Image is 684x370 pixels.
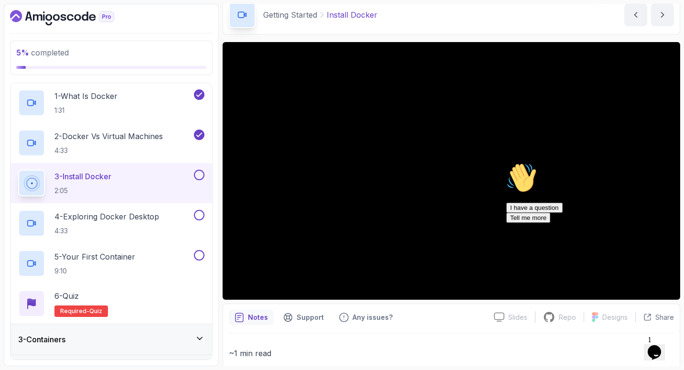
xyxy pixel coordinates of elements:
button: next content [651,3,674,26]
button: Tell me more [4,54,48,64]
button: 6-QuizRequired-quiz [18,290,204,317]
button: Support button [278,310,330,325]
p: Any issues? [353,313,393,322]
p: 9:10 [54,266,135,276]
iframe: 3 - Install Doocker [223,42,680,300]
p: 3 - Install Docker [54,171,111,182]
button: notes button [229,310,274,325]
p: Getting Started [263,9,317,21]
p: 6 - Quiz [54,290,79,302]
p: 2 - Docker vs Virtual Machines [54,131,163,142]
p: ~1 min read [229,347,674,360]
button: 3-Install Docker2:05 [18,170,204,196]
span: Required- [60,307,89,315]
button: 4-Exploring Docker Desktop4:33 [18,210,204,237]
div: 👋Hi! How can we help?I have a questionTell me more [4,4,176,64]
p: Install Docker [327,9,377,21]
span: completed [16,48,69,57]
button: 5-Your First Container9:10 [18,250,204,277]
p: 4 - Exploring Docker Desktop [54,211,159,222]
p: Support [297,313,324,322]
button: previous content [624,3,647,26]
p: Notes [248,313,268,322]
span: quiz [89,307,102,315]
p: 1 - What Is Docker [54,90,118,102]
p: 2:05 [54,186,111,196]
button: 1-What Is Docker1:31 [18,89,204,116]
img: :wave: [4,4,34,34]
button: 2-Docker vs Virtual Machines4:33 [18,130,204,156]
iframe: chat widget [644,332,674,360]
span: Hi! How can we help? [4,29,95,36]
button: Feedback button [333,310,398,325]
button: 3-Containers [11,324,212,355]
a: Dashboard [10,10,136,25]
p: 4:33 [54,226,159,236]
span: 5 % [16,48,29,57]
button: I have a question [4,44,60,54]
p: 5 - Your First Container [54,251,135,262]
p: 4:33 [54,146,163,155]
h3: 3 - Containers [18,334,65,345]
p: 1:31 [54,106,118,115]
iframe: chat widget [502,159,674,327]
